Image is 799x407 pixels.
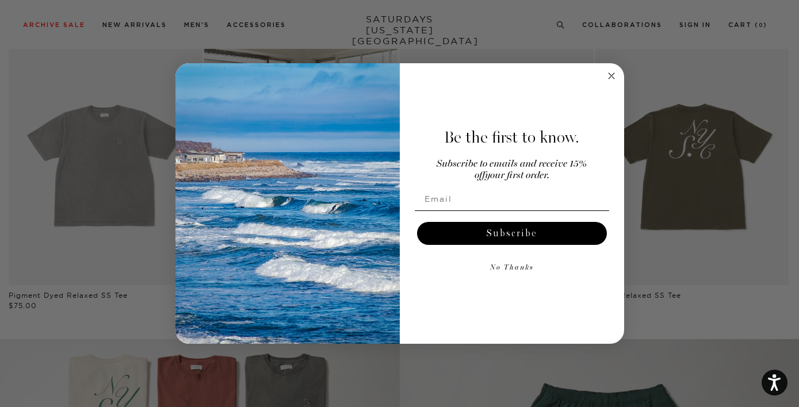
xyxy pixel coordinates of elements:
[417,222,607,245] button: Subscribe
[437,159,587,169] span: Subscribe to emails and receive 15%
[415,256,609,279] button: No Thanks
[475,171,485,181] span: off
[175,63,400,344] img: 125c788d-000d-4f3e-b05a-1b92b2a23ec9.jpeg
[415,210,609,211] img: underline
[485,171,549,181] span: your first order.
[444,128,579,147] span: Be the first to know.
[415,187,609,210] input: Email
[605,69,618,83] button: Close dialog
